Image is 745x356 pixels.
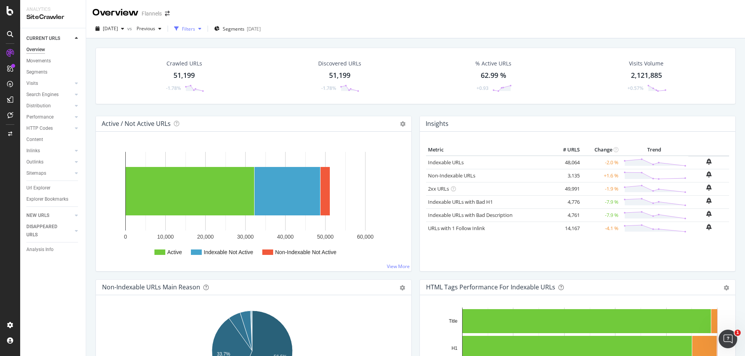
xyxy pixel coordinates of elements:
td: -7.9 % [582,195,620,208]
a: NEW URLS [26,212,73,220]
button: Segments[DATE] [211,22,264,35]
a: Outlinks [26,158,73,166]
a: DISAPPEARED URLS [26,223,73,239]
svg: A chart. [102,144,402,265]
td: 4,776 [551,195,582,208]
div: Url Explorer [26,184,50,192]
a: Explorer Bookmarks [26,195,80,203]
div: NEW URLS [26,212,49,220]
th: Metric [426,144,551,156]
td: +1.6 % [582,169,620,182]
div: bell-plus [706,158,712,165]
div: arrow-right-arrow-left [165,11,170,16]
div: CURRENT URLS [26,34,60,43]
div: gear [400,285,405,291]
div: 2,121,885 [631,71,662,81]
div: -1.78% [166,85,181,91]
td: -4.1 % [582,222,620,235]
text: Active [167,249,182,255]
div: Sitemaps [26,169,46,177]
h4: Active / Not Active URLs [102,119,171,129]
div: Filters [182,26,195,32]
td: -2.0 % [582,156,620,169]
th: Trend [620,144,688,156]
div: Distribution [26,102,51,110]
a: View More [387,263,410,270]
a: Sitemaps [26,169,73,177]
div: 62.99 % [481,71,506,81]
div: Analytics [26,6,80,13]
h4: Insights [426,119,449,129]
text: 10,000 [157,234,174,240]
div: bell-plus [706,211,712,217]
div: bell-plus [706,171,712,177]
a: Performance [26,113,73,121]
span: 2025 Sep. 10th [103,25,118,32]
text: Indexable Not Active [204,249,253,255]
a: Indexable URLs [428,159,464,166]
div: Search Engines [26,91,59,99]
div: Overview [92,6,139,19]
a: Visits [26,79,73,88]
div: +0.93 [476,85,489,91]
div: Inlinks [26,147,40,155]
button: Filters [171,22,204,35]
a: Url Explorer [26,184,80,192]
text: 60,000 [357,234,374,240]
div: SiteCrawler [26,13,80,22]
a: Analysis Info [26,246,80,254]
td: -7.9 % [582,208,620,222]
div: bell-plus [706,224,712,230]
div: Non-Indexable URLs Main Reason [102,283,200,291]
div: Movements [26,57,51,65]
div: Performance [26,113,54,121]
td: 49,991 [551,182,582,195]
a: Content [26,136,80,144]
text: Non-Indexable Not Active [275,249,336,255]
div: gear [724,285,729,291]
div: -1.78% [321,85,336,91]
a: Overview [26,46,80,54]
a: Indexable URLs with Bad Description [428,212,513,218]
a: 2xx URLs [428,185,449,192]
div: Analysis Info [26,246,54,254]
td: -1.9 % [582,182,620,195]
td: 4,761 [551,208,582,222]
div: +0.57% [627,85,643,91]
a: Movements [26,57,80,65]
text: H1 [452,346,458,351]
div: Overview [26,46,45,54]
text: 40,000 [277,234,294,240]
th: # URLS [551,144,582,156]
th: Change [582,144,620,156]
div: 51,199 [329,71,350,81]
span: 1 [735,330,741,336]
div: HTTP Codes [26,124,53,132]
div: Outlinks [26,158,43,166]
div: Visits Volume [629,60,664,67]
div: Visits [26,79,38,88]
div: 51,199 [173,71,195,81]
a: Inlinks [26,147,73,155]
div: DISAPPEARED URLS [26,223,66,239]
a: Distribution [26,102,73,110]
a: Indexable URLs with Bad H1 [428,198,493,205]
text: 0 [124,234,127,240]
div: Content [26,136,43,144]
td: 14,167 [551,222,582,235]
text: Title [449,318,458,324]
a: Non-Indexable URLs [428,172,475,179]
a: URLs with 1 Follow Inlink [428,225,485,232]
div: [DATE] [247,26,261,32]
td: 3,135 [551,169,582,182]
div: HTML Tags Performance for Indexable URLs [426,283,555,291]
a: HTTP Codes [26,124,73,132]
button: [DATE] [92,22,127,35]
span: Segments [223,26,244,32]
span: Previous [133,25,155,32]
div: Explorer Bookmarks [26,195,68,203]
a: Search Engines [26,91,73,99]
a: CURRENT URLS [26,34,73,43]
iframe: Intercom live chat [719,330,737,348]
